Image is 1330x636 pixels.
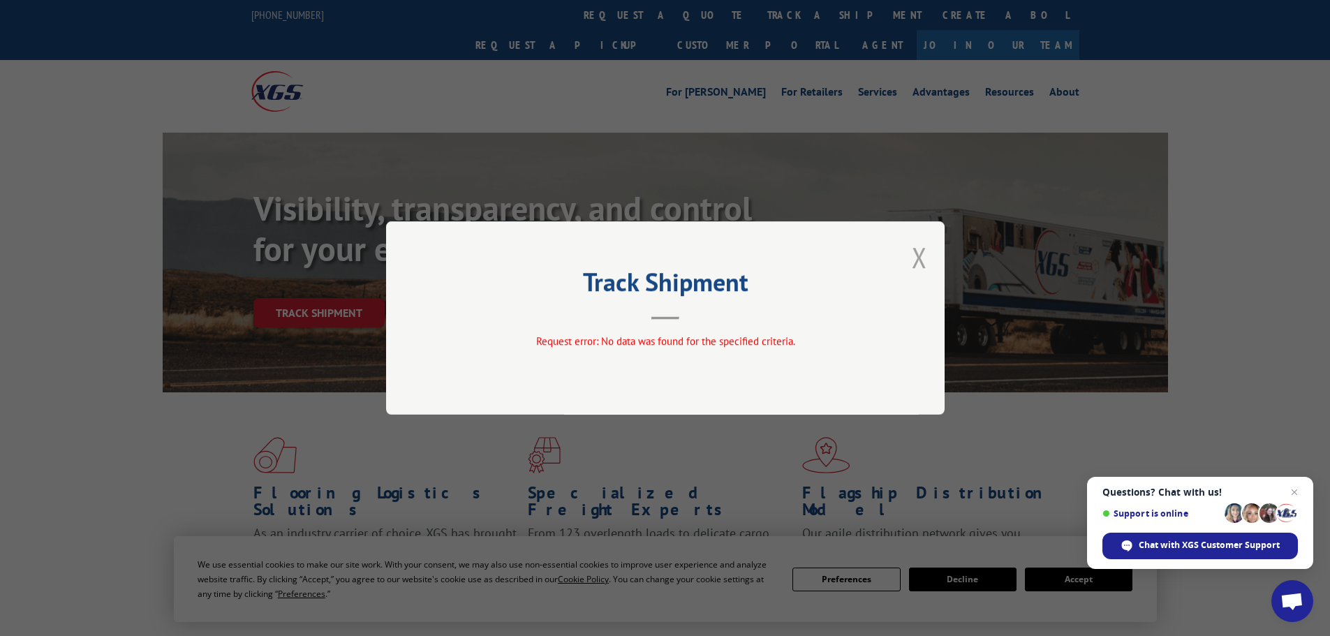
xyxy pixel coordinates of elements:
button: Close modal [912,239,927,276]
div: Chat with XGS Customer Support [1102,533,1298,559]
h2: Track Shipment [456,272,875,299]
span: Close chat [1286,484,1303,501]
div: Open chat [1271,580,1313,622]
span: Support is online [1102,508,1220,519]
span: Request error: No data was found for the specified criteria. [535,334,795,348]
span: Questions? Chat with us! [1102,487,1298,498]
span: Chat with XGS Customer Support [1139,539,1280,552]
